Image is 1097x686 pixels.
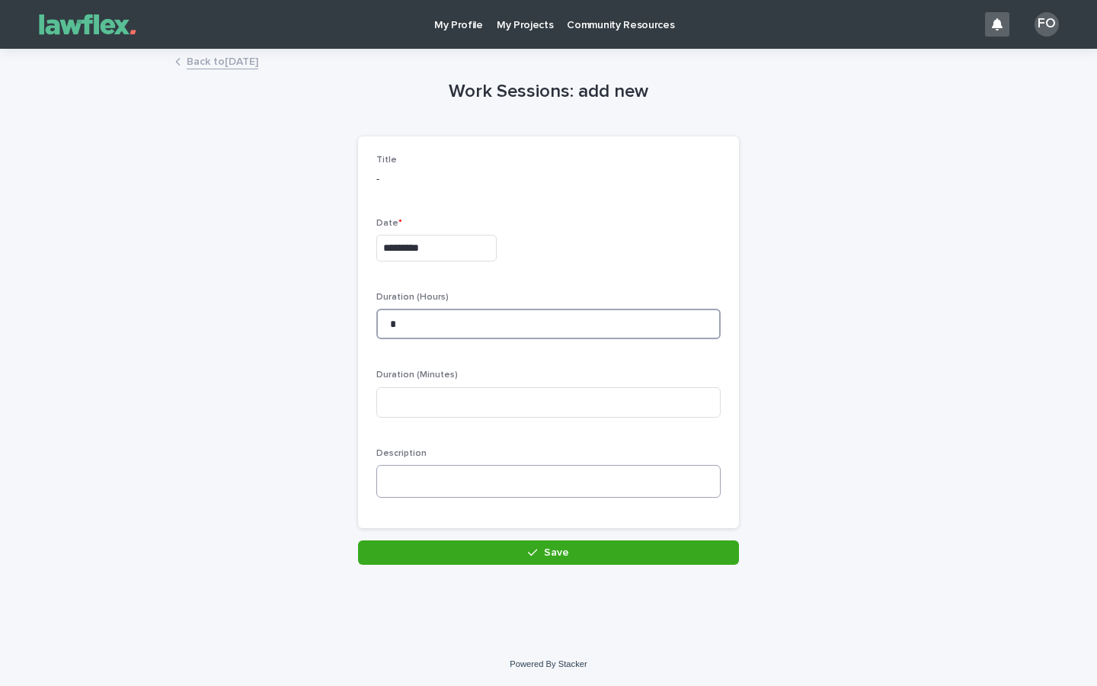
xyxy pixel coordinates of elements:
a: Back to[DATE] [187,52,258,69]
span: Description [376,449,427,458]
span: Duration (Hours) [376,293,449,302]
span: Title [376,155,397,165]
img: Gnvw4qrBSHOAfo8VMhG6 [30,9,145,40]
button: Save [358,540,739,565]
div: FO [1035,12,1059,37]
span: Save [544,547,569,558]
h1: Work Sessions: add new [358,81,739,103]
p: - [376,171,721,188]
span: Duration (Minutes) [376,370,458,380]
a: Powered By Stacker [510,659,587,668]
span: Date [376,219,402,228]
